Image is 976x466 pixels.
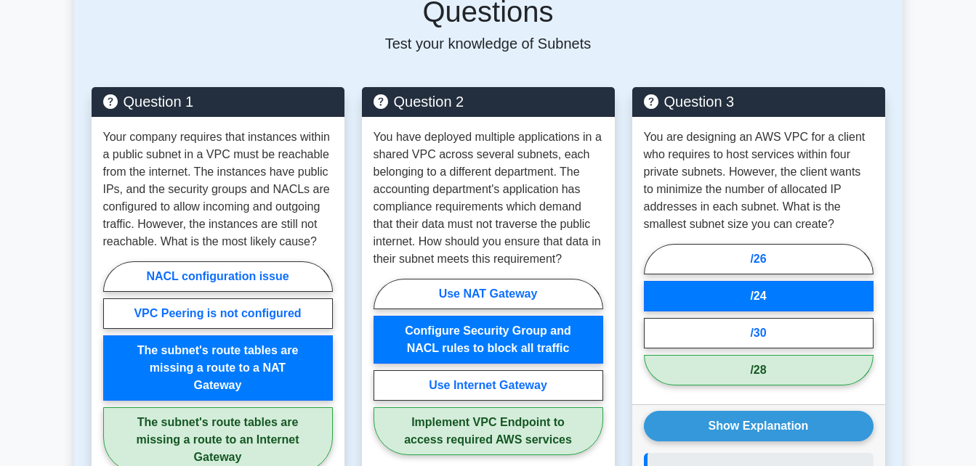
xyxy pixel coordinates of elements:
button: Show Explanation [644,411,874,441]
label: Implement VPC Endpoint to access required AWS services [374,407,603,455]
h5: Question 3 [644,93,874,110]
label: Use Internet Gateway [374,370,603,401]
label: The subnet's route tables are missing a route to a NAT Gateway [103,335,333,401]
label: /28 [644,355,874,385]
label: /26 [644,244,874,274]
p: Your company requires that instances within a public subnet in a VPC must be reachable from the i... [103,128,333,250]
p: You have deployed multiple applications in a shared VPC across several subnets, each belonging to... [374,128,603,268]
label: /24 [644,281,874,311]
h5: Question 1 [103,93,333,110]
label: NACL configuration issue [103,261,333,292]
label: /30 [644,318,874,348]
label: Configure Security Group and NACL rules to block all traffic [374,316,603,364]
p: Test your knowledge of Subnets [92,35,885,52]
label: Use NAT Gateway [374,279,603,309]
p: You are designing an AWS VPC for a client who requires to host services within four private subne... [644,128,874,233]
h5: Question 2 [374,93,603,110]
label: VPC Peering is not configured [103,298,333,329]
